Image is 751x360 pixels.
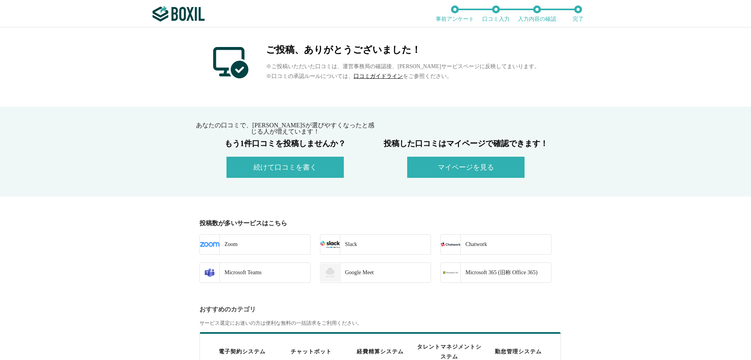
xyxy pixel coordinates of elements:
[199,220,556,226] div: 投稿数が多いサービスはこちら
[557,5,598,22] li: 完了
[340,263,374,282] div: Google Meet
[199,320,556,326] div: サービス選定にお迷いの方は便利な無料の一括請求をご利用ください。
[199,262,311,283] a: Microsoft Teams
[516,5,557,22] li: 入力内容の確認
[354,73,403,79] a: 口コミガイドライン
[226,165,344,171] a: 続けて口コミを書く
[199,234,311,255] a: Zoom
[195,139,375,147] h3: もう1件口コミを投稿しませんか？
[219,235,237,254] div: Zoom
[340,235,357,254] div: Slack
[266,62,539,71] p: ※ご投稿いただいた口コミは、運営事務局の確認後、[PERSON_NAME]サービスページに反映してまいります。
[320,262,431,283] a: Google Meet
[434,5,475,22] li: 事前アンケート
[440,262,552,283] a: Microsoft 365 (旧称 Office 365)
[440,234,552,255] a: Chatwork
[153,6,205,22] img: ボクシルSaaS_ロゴ
[375,139,556,147] h3: 投稿した口コミはマイページで確認できます！
[196,122,374,135] span: あなたの口コミで、[PERSON_NAME]Sが選びやすくなったと感じる人が増えています！
[266,71,539,81] p: ※口コミの承認ルールについては、 をご参照ください。
[199,306,556,313] div: おすすめのカテゴリ
[266,45,539,54] h2: ご投稿、ありがとうございました！
[460,235,487,254] div: Chatwork
[320,234,431,255] a: Slack
[475,5,516,22] li: 口コミ入力
[407,157,525,178] button: マイページを見る
[219,263,262,282] div: Microsoft Teams
[460,263,537,282] div: Microsoft 365 (旧称 Office 365)
[226,157,344,178] button: 続けて口コミを書く
[407,165,525,171] a: マイページを見る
